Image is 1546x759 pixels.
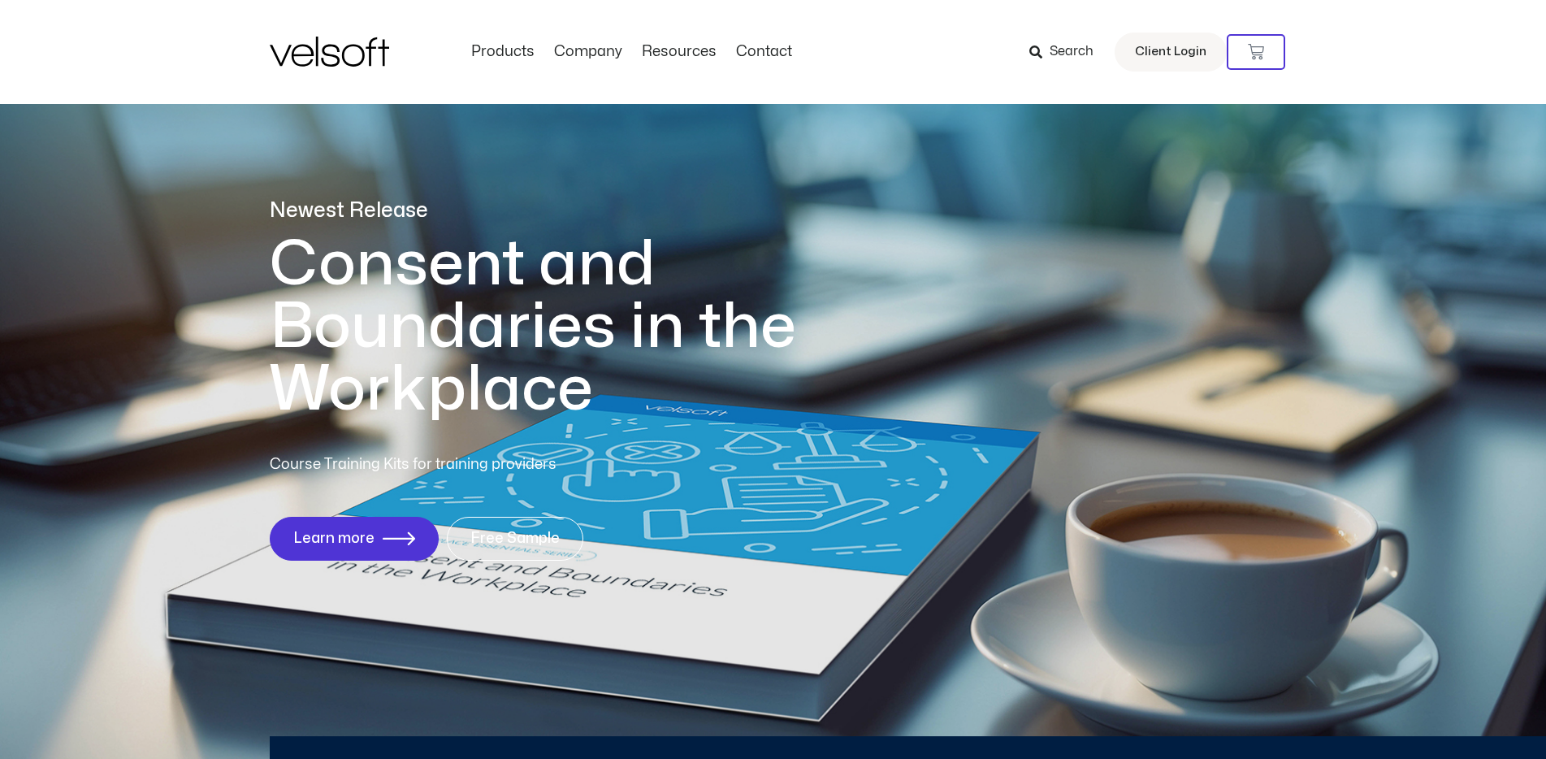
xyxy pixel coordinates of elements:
[270,453,674,476] p: Course Training Kits for training providers
[270,517,439,561] a: Learn more
[1050,41,1093,63] span: Search
[544,43,632,61] a: CompanyMenu Toggle
[270,233,863,421] h1: Consent and Boundaries in the Workplace
[461,43,544,61] a: ProductsMenu Toggle
[470,531,560,547] span: Free Sample
[1115,33,1227,72] a: Client Login
[1135,41,1206,63] span: Client Login
[461,43,802,61] nav: Menu
[270,37,389,67] img: Velsoft Training Materials
[1029,38,1105,66] a: Search
[632,43,726,61] a: ResourcesMenu Toggle
[293,531,375,547] span: Learn more
[726,43,802,61] a: ContactMenu Toggle
[270,197,863,225] p: Newest Release
[447,517,583,561] a: Free Sample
